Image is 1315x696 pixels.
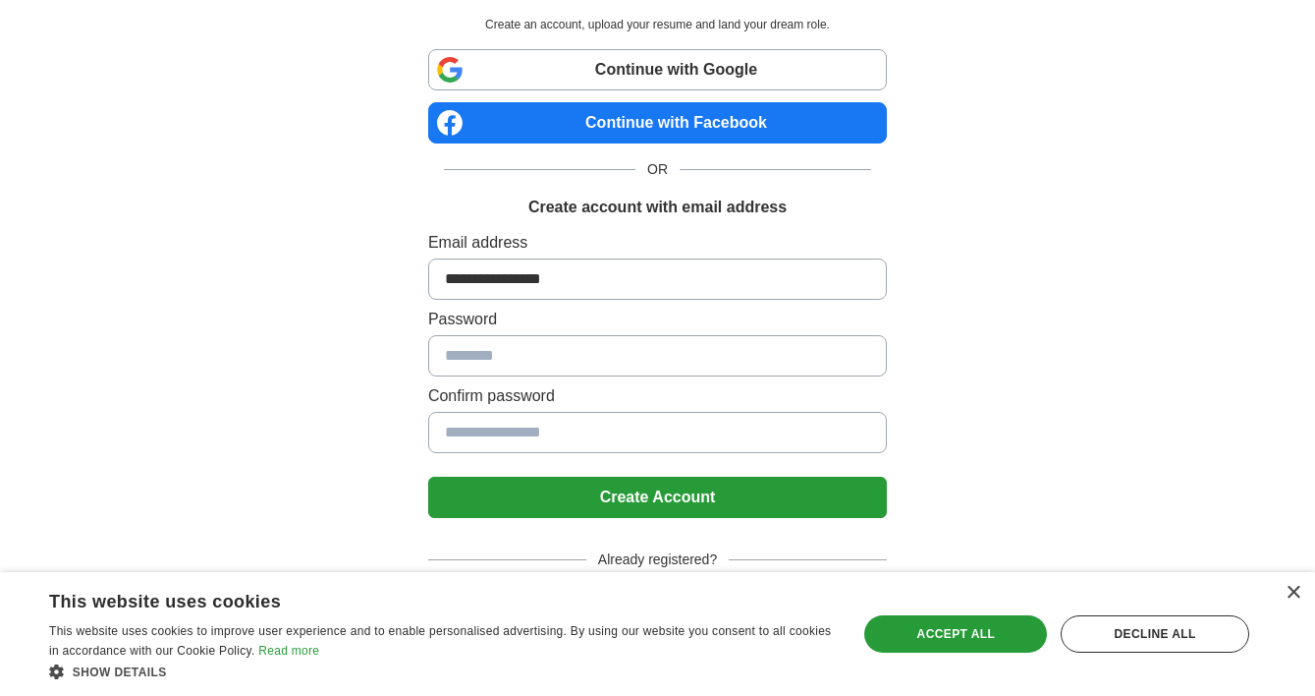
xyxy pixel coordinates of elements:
span: Already registered? [586,550,729,570]
label: Confirm password [428,384,887,408]
span: OR [635,159,680,180]
div: Accept all [864,615,1047,653]
div: This website uses cookies [49,584,785,613]
div: Decline all [1061,615,1249,653]
label: Email address [428,231,887,255]
h1: Create account with email address [528,196,787,219]
p: Create an account, upload your resume and land your dream role. [432,16,883,33]
div: Show details [49,662,834,681]
span: This website uses cookies to improve user experience and to enable personalised advertising. By u... [49,624,831,658]
button: Create Account [428,477,887,518]
a: Read more, opens a new window [258,644,319,658]
a: Continue with Facebook [428,102,887,144]
label: Password [428,308,887,331]
div: Close [1286,586,1300,601]
a: Continue with Google [428,49,887,90]
span: Show details [73,666,167,679]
